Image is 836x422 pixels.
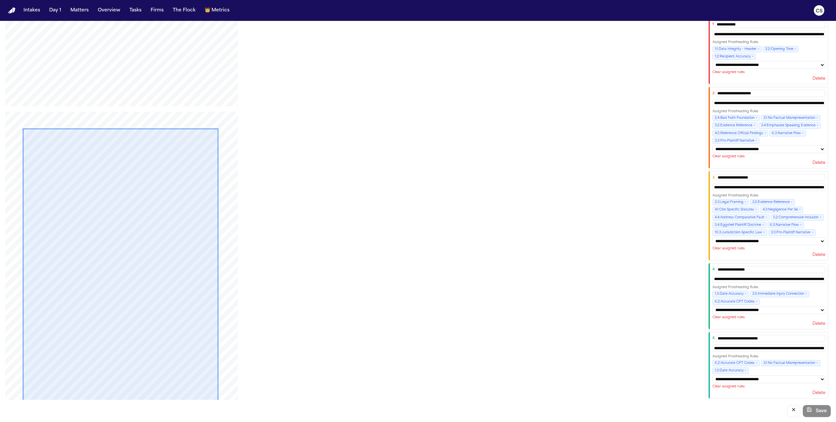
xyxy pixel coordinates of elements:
div: PDF viewport [5,8,700,400]
button: Remove No Factual Misrepresentation [816,116,818,120]
span: 5 [712,336,715,340]
button: cancel [787,405,800,417]
button: Clear assigned rules [712,315,745,320]
img: Finch Logo [8,8,16,14]
span: 3.5:Immediate Injury Connection [750,291,809,297]
button: Remove Evidence Reference [754,123,755,128]
button: Remove Jurisdiction-Specific Law [763,230,765,235]
button: Remove Narrative Flow [800,223,802,227]
span: 1.3:Date Accuracy [712,367,749,374]
button: Remove Cite Specific Statutes [755,208,757,212]
button: Remove Date Accuracy [745,368,746,373]
button: Remove Date Accuracy [745,292,746,296]
button: Remove Reference Official Findings [764,131,766,135]
button: save template [803,405,831,417]
div: Assigned Proofreading Rules [712,285,825,289]
button: Clear assigned rules [712,384,745,389]
span: 10.3:Jurisdiction-Specific Law [712,229,767,236]
button: Delete [813,252,825,258]
div: Assigned Proofreading Rules [712,194,825,198]
span: 3.3:Pro-Plaintiff Narrative [712,138,759,144]
button: Tasks [127,5,144,16]
span: 4.4:Address Comparative Fault [712,214,770,221]
button: Remove Negligence Per Se [799,208,801,212]
div: Assigned Proofreading Rules [712,109,825,114]
button: Remove Comprehensive Inclusion [820,215,821,220]
span: 6.3:Narrative Flow [768,222,804,228]
div: Assigned Proofreading Rules [712,40,825,44]
button: Remove Accurate CPT Codes [756,300,757,304]
button: Delete [813,160,825,165]
span: 2.4:Bad Faith Foundation [712,115,760,121]
button: The Flock [170,5,198,16]
span: 2.2:Opening Tone [763,46,799,52]
div: Assigned Proofreading Rules [712,354,825,359]
div: 1Assigned Proofreading Rules1.1:Data Integrity – HeaderRemove Data Integrity – Header2.2:Opening ... [709,18,828,84]
span: 3.3:Pro-Plaintiff Narrative [769,229,815,236]
span: 4 [712,267,715,272]
span: 4.3:Negligence Per Se [760,207,803,213]
button: Remove Emphasize Speaking Evidence [817,123,818,128]
button: Remove Recipient Accuracy [752,55,754,59]
span: 1.2:Recipient Accuracy [712,54,756,60]
span: 4.2:Reference Official Findings [712,130,768,136]
button: Remove Narrative Flow [802,131,804,135]
button: crownMetrics [202,5,232,16]
button: Remove Eggshell Plaintiff Doctrine [762,223,764,227]
button: Overview [95,5,123,16]
button: Firms [148,5,166,16]
div: 2Assigned Proofreading Rules2.4:Bad Faith FoundationRemove Bad Faith Foundation3.1:No Factual Mis... [709,87,828,168]
button: Matters [68,5,91,16]
span: 3 [712,176,715,180]
button: Remove Pro-Plaintiff Narrative [755,139,757,143]
span: 3.2:Evidence Reference [750,199,795,205]
button: Remove Accurate CPT Codes [756,361,757,365]
span: 3.1:No Factual Misrepresentation [761,115,820,121]
button: Intakes [21,5,43,16]
div: 4Assigned Proofreading Rules1.3:Date AccuracyRemove Date Accuracy3.5:Immediate Injury ConnectionR... [709,263,828,329]
span: 5.2:Comprehensive Inclusion [771,214,824,221]
div: 5Assigned Proofreading Rules6.2:Accurate CPT CodesRemove Accurate CPT Codes3.1:No Factual Misrepr... [709,332,828,398]
button: Remove Immediate Injury Connection [805,292,807,296]
span: 2.3:Legal Framing [712,199,749,205]
button: Remove Address Comparative Fault [766,215,767,220]
span: 6.2:Accurate CPT Codes [712,360,760,366]
span: 3.2:Evidence Reference [712,122,757,129]
span: 3.1:No Factual Misrepresentation [761,360,820,366]
button: Delete [813,390,825,396]
span: 2 [712,91,714,96]
span: 5.4:Eggshell Plaintiff Doctrine [712,222,766,228]
span: 4.1:Cite Specific Statutes [712,207,759,213]
button: Remove Bad Faith Foundation [756,116,757,120]
span: 1.1:Data Integrity – Header [712,46,762,52]
button: Clear assigned rules [712,246,745,251]
span: 6.2:Accurate CPT Codes [712,299,760,305]
span: 3.4:Emphasize Speaking Evidence [759,122,821,129]
button: Clear assigned rules [712,154,745,159]
button: Day 1 [47,5,64,16]
button: Remove Pro-Plaintiff Narrative [812,230,813,235]
button: Remove No Factual Misrepresentation [816,361,818,365]
button: Remove Opening Tone [795,47,796,51]
span: 1.3:Date Accuracy [712,291,749,297]
span: 1 [712,22,714,26]
button: Remove Data Integrity – Header [758,47,759,51]
span: 6.3:Narrative Flow [770,130,806,136]
button: Delete [813,76,825,81]
button: Delete [813,321,825,326]
button: Remove Evidence Reference [791,200,793,204]
button: Remove Legal Framing [745,200,746,204]
div: 3Assigned Proofreading Rules2.3:Legal FramingRemove Legal Framing3.2:Evidence ReferenceRemove Evi... [709,171,828,260]
button: Clear assigned rules [712,70,745,74]
a: Home [8,8,16,14]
